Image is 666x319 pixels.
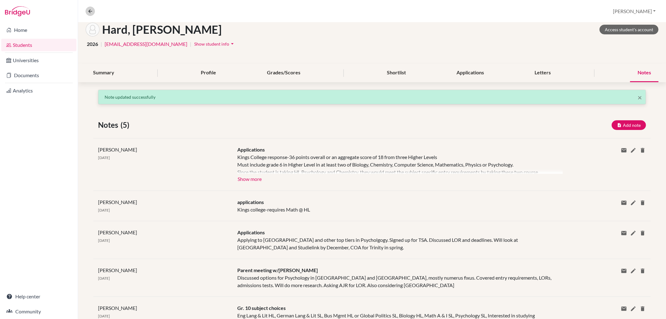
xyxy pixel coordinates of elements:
button: Close [638,94,642,101]
a: Documents [1,69,76,82]
span: Applications [237,147,265,152]
div: Shortlist [379,64,413,82]
span: | [190,40,191,48]
i: arrow_drop_down [229,41,235,47]
span: [DATE] [98,208,110,212]
a: Analytics [1,84,76,97]
h1: Hard, [PERSON_NAME] [102,23,222,36]
p: Note updated successfully [105,94,639,100]
div: Kings College response-36 points overall or an aggregate score of 18 from three Higher Levels Mus... [237,153,553,174]
span: Show student info [194,41,229,47]
a: [EMAIL_ADDRESS][DOMAIN_NAME] [105,40,187,48]
a: Access student's account [599,25,659,34]
div: Profile [193,64,224,82]
span: [PERSON_NAME] [98,229,137,235]
button: Show student infoarrow_drop_down [194,39,236,49]
span: [DATE] [98,155,110,160]
a: Students [1,39,76,51]
a: Community [1,305,76,318]
div: Grades/Scores [259,64,308,82]
span: [PERSON_NAME] [98,199,137,205]
img: Bridge-U [5,6,30,16]
span: Notes [98,119,121,131]
a: Help center [1,290,76,303]
div: Applications [449,64,491,82]
span: [PERSON_NAME] [98,267,137,273]
div: Discussed options for Psychology in [GEOGRAPHIC_DATA] and [GEOGRAPHIC_DATA], mostly numerus fixus... [233,267,558,289]
span: Parent meeting w/[PERSON_NAME] [237,267,318,273]
button: [PERSON_NAME] [610,5,659,17]
div: Summary [86,64,122,82]
span: [PERSON_NAME] [98,147,137,152]
span: Gr. 10 subject choices [237,305,286,311]
span: [DATE] [98,314,110,318]
a: Home [1,24,76,36]
span: 2026 [87,40,98,48]
span: [DATE] [98,276,110,281]
span: × [638,93,642,102]
a: Universities [1,54,76,67]
span: | [101,40,102,48]
span: [DATE] [98,238,110,243]
div: Applying to [GEOGRAPHIC_DATA] and other top tiers in Psycholgogy. Signed up for TSA. Discussed LO... [233,229,558,251]
img: Olivia Hard's avatar [86,22,100,37]
button: Show more [237,174,262,183]
button: Add note [612,120,646,130]
span: [PERSON_NAME] [98,305,137,311]
div: Notes [630,64,659,82]
span: applications [237,199,264,205]
div: Letters [527,64,559,82]
span: Applications [237,229,265,235]
span: (5) [121,119,132,131]
div: Kings college-requires Math @ HL [233,198,558,213]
